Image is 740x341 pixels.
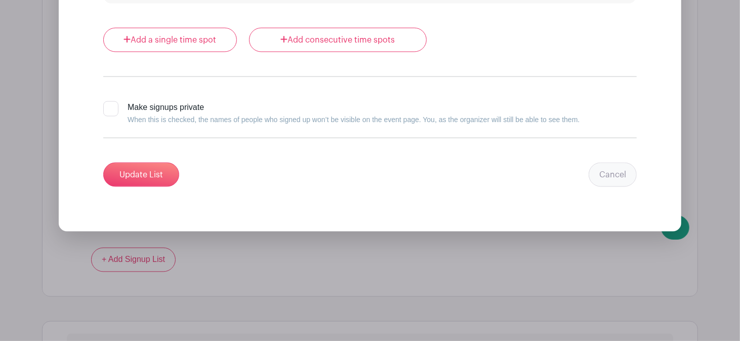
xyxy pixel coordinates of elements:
[128,116,580,124] small: When this is checked, the names of people who signed up won’t be visible on the event page. You, ...
[249,28,427,52] a: Add consecutive time spots
[128,101,580,126] div: Make signups private
[589,163,637,187] a: Cancel
[103,163,179,187] input: Update List
[103,28,237,52] a: Add a single time spot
